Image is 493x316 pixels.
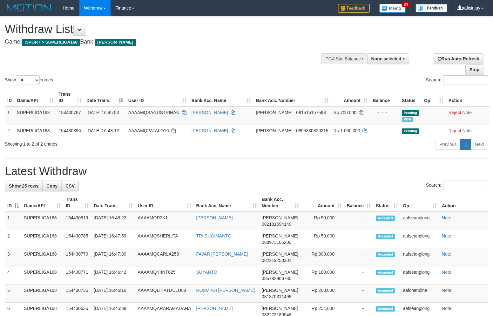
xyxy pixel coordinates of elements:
td: aafseanglong [401,266,440,285]
span: [PERSON_NAME] [262,306,298,311]
th: Bank Acc. Name: activate to sort column ascending [194,194,259,212]
span: [PERSON_NAME] [262,233,298,238]
img: MOTION_logo.png [5,3,53,13]
td: AAAAMQR3K1 [135,212,193,230]
span: [PERSON_NAME] [262,288,298,293]
a: [PERSON_NAME] [192,110,228,115]
div: Showing 1 to 2 of 2 entries [5,138,201,147]
span: Accepted [376,252,395,257]
th: Bank Acc. Number: activate to sort column ascending [253,88,331,106]
th: Status [399,88,422,106]
a: [PERSON_NAME] [196,306,233,311]
a: Note [442,270,451,275]
td: AAAAMQSHERLITA [135,230,193,248]
a: [PERSON_NAME] [196,215,233,220]
span: Copy 088973105200 to clipboard [262,240,291,245]
span: Accepted [376,288,395,293]
td: AAAAMQCARLA258 [135,248,193,266]
span: [PERSON_NAME] [262,270,298,275]
td: [DATE] 16:46:16 [91,285,135,303]
a: Note [462,128,472,133]
th: Status: activate to sort column ascending [373,194,400,212]
label: Search: [426,181,488,190]
label: Search: [426,75,488,85]
a: FAJAR [PERSON_NAME] [196,251,248,257]
th: ID: activate to sort column descending [5,194,21,212]
input: Search: [443,75,488,85]
th: Op: activate to sort column ascending [422,88,446,106]
a: CSV [61,181,79,191]
img: Button%20Memo.svg [379,4,406,13]
th: Date Trans.: activate to sort column ascending [91,194,135,212]
select: Showentries [16,75,40,85]
th: Action [439,194,488,212]
a: Next [471,139,488,150]
a: Note [442,306,451,311]
a: 1 [460,139,471,150]
td: SUPERLIGA168 [21,285,63,303]
td: aafchendina [401,285,440,303]
td: 2 [5,230,21,248]
a: Previous [435,139,461,150]
td: aafseanglong [401,248,440,266]
td: 2 [5,125,14,136]
span: Copy 081370311498 to clipboard [262,294,291,299]
th: Op: activate to sort column ascending [401,194,440,212]
th: Balance [370,88,399,106]
span: Accepted [376,306,395,312]
img: panduan.png [415,4,447,12]
th: Balance: activate to sort column ascending [344,194,373,212]
a: Show 25 rows [5,181,43,191]
span: [DATE] 16:48:12 [86,128,119,133]
div: - - - [373,109,397,116]
td: - [344,230,373,248]
input: Search: [443,181,488,190]
span: Rp 700.000 [334,110,356,115]
span: Copy 081515157598 to clipboard [296,110,326,115]
td: Rp 180,000 [301,266,344,285]
span: [PERSON_NAME] [262,215,298,220]
th: User ID: activate to sort column ascending [126,88,189,106]
span: Show 25 rows [9,183,38,189]
th: Bank Acc. Name: activate to sort column ascending [189,88,253,106]
td: 154430819 [63,212,91,230]
td: SUPERLIGA168 [14,125,56,136]
div: - - - [373,127,397,134]
span: None selected [371,56,402,61]
td: 1 [5,212,21,230]
td: 1 [5,106,14,125]
td: aafseanglong [401,230,440,248]
th: Bank Acc. Number: activate to sort column ascending [259,194,301,212]
span: Copy 085783966780 to clipboard [262,276,291,281]
div: PGA Site Balance / [321,53,367,64]
button: None selected [367,53,409,64]
span: Copy 082181694140 to clipboard [262,222,291,227]
td: aafseanglong [401,212,440,230]
td: - [344,212,373,230]
span: Copy 082219250301 to clipboard [262,258,291,263]
h1: Latest Withdraw [5,165,488,178]
span: Pending [402,128,419,134]
label: Show entries [5,75,53,85]
th: Game/API: activate to sort column ascending [21,194,63,212]
h4: Game: Bank: [5,39,322,45]
span: [PERSON_NAME] [262,251,298,257]
td: - [344,266,373,285]
h1: Withdraw List [5,23,322,36]
a: Note [442,288,451,293]
a: [PERSON_NAME] [192,128,228,133]
a: Run Auto-Refresh [434,53,483,64]
td: AAAAMQY4NT025 [135,266,193,285]
span: Marked by aafounsreynich [402,117,413,122]
span: Accepted [376,234,395,239]
span: Rp 1.000.000 [334,128,360,133]
td: SUPERLIGA168 [21,248,63,266]
a: Copy [42,181,62,191]
span: [DATE] 16:45:53 [86,110,119,115]
a: SUYANTO [196,270,217,275]
td: 3 [5,248,21,266]
td: 154430785 [63,230,91,248]
a: Reject [449,128,461,133]
span: Copy [46,183,57,189]
td: · [446,125,490,136]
